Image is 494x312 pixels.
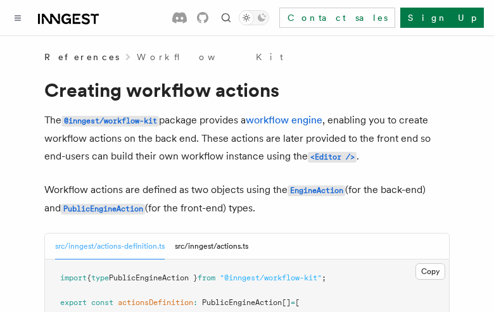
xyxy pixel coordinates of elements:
[137,51,283,63] a: Workflow Kit
[291,298,295,307] span: =
[202,298,282,307] span: PublicEngineAction
[282,298,291,307] span: []
[91,298,113,307] span: const
[60,273,87,282] span: import
[322,273,326,282] span: ;
[87,273,91,282] span: {
[218,10,234,25] button: Find something...
[55,234,165,259] button: src/inngest/actions-definition.ts
[91,273,109,282] span: type
[44,181,450,218] p: Workflow actions are defined as two objects using the (for the back-end) and (for the front-end) ...
[288,184,345,196] a: EngineAction
[44,111,450,166] p: The package provides a , enabling you to create workflow actions on the back end. These actions a...
[60,298,87,307] span: export
[10,10,25,25] button: Toggle navigation
[61,116,159,127] code: @inngest/workflow-kit
[279,8,395,28] a: Contact sales
[109,273,198,282] span: PublicEngineAction }
[246,114,322,126] a: workflow engine
[118,298,193,307] span: actionsDefinition
[44,51,119,63] span: References
[220,273,322,282] span: "@inngest/workflow-kit"
[61,202,145,214] a: PublicEngineAction
[44,78,450,101] h1: Creating workflow actions
[193,298,198,307] span: :
[198,273,215,282] span: from
[308,152,357,163] code: <Editor />
[295,298,300,307] span: [
[239,10,269,25] button: Toggle dark mode
[61,114,159,126] a: @inngest/workflow-kit
[61,204,145,215] code: PublicEngineAction
[288,185,345,196] code: EngineAction
[400,8,484,28] a: Sign Up
[415,263,445,280] button: Copy
[308,150,357,162] a: <Editor />
[175,234,248,259] button: src/inngest/actions.ts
